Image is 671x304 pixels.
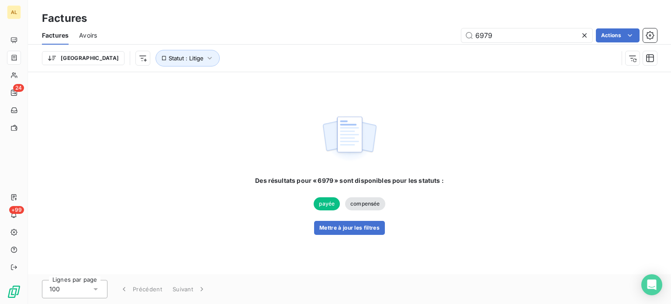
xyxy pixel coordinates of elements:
[42,31,69,40] span: Factures
[314,197,340,210] span: payée
[49,285,60,294] span: 100
[641,274,662,295] div: Open Intercom Messenger
[9,206,24,214] span: +99
[322,112,377,166] img: empty state
[79,31,97,40] span: Avoirs
[255,176,443,185] span: Des résultats pour « 6979 » sont disponibles pour les statuts :
[7,5,21,19] div: AL
[42,51,125,65] button: [GEOGRAPHIC_DATA]
[596,28,640,42] button: Actions
[345,197,385,210] span: compensée
[156,50,220,66] button: Statut : Litige
[167,280,211,298] button: Suivant
[169,55,204,62] span: Statut : Litige
[114,280,167,298] button: Précédent
[7,285,21,299] img: Logo LeanPay
[461,28,592,42] input: Rechercher
[314,221,385,235] button: Mettre à jour les filtres
[13,84,24,92] span: 24
[42,10,87,26] h3: Factures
